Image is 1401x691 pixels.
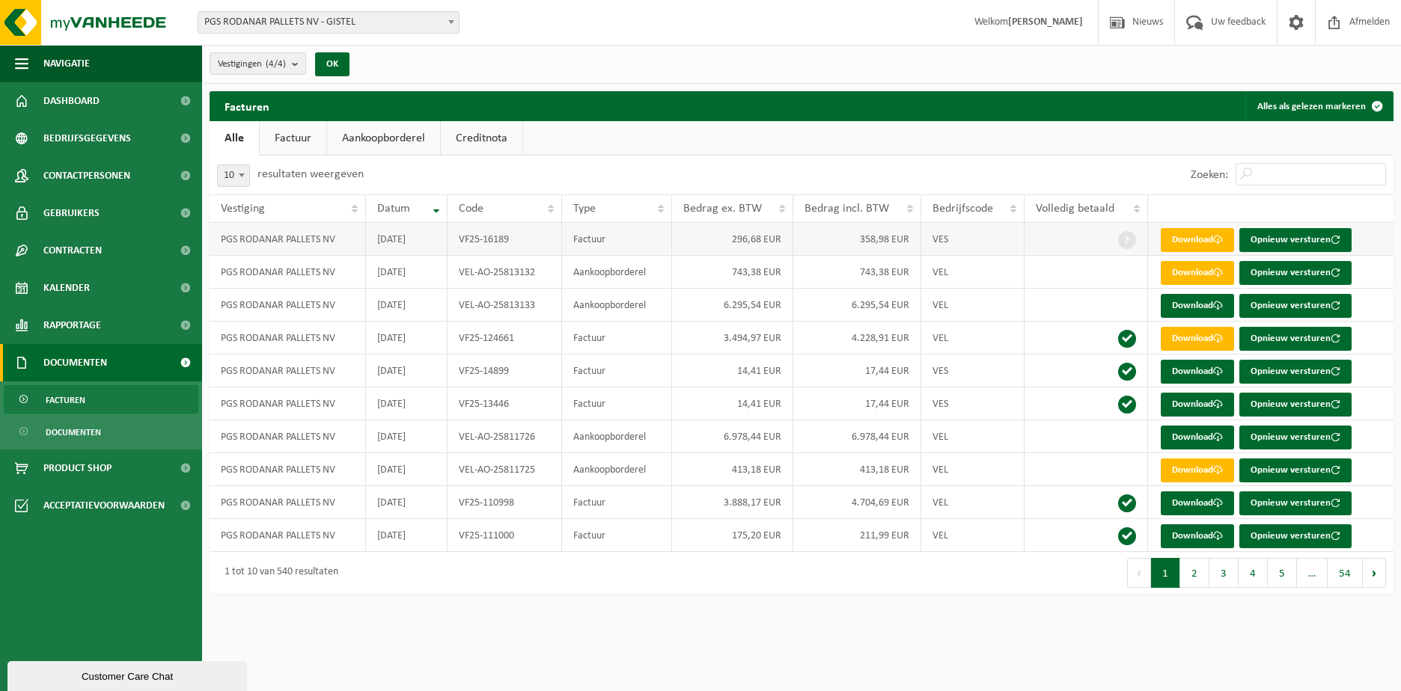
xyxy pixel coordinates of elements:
[1191,169,1228,181] label: Zoeken:
[921,289,1025,322] td: VEL
[672,519,793,552] td: 175,20 EUR
[933,203,993,215] span: Bedrijfscode
[1161,294,1234,318] a: Download
[366,223,448,256] td: [DATE]
[921,387,1025,420] td: VES
[1161,524,1234,548] a: Download
[43,120,131,157] span: Bedrijfsgegevens
[366,420,448,453] td: [DATE]
[210,256,366,289] td: PGS RODANAR PALLETS NV
[43,307,101,344] span: Rapportage
[210,453,366,486] td: PGS RODANAR PALLETS NV
[1239,228,1352,252] button: Opnieuw versturen
[366,322,448,354] td: [DATE]
[1268,558,1297,588] button: 5
[43,232,102,269] span: Contracten
[366,519,448,552] td: [DATE]
[562,223,672,256] td: Factuur
[1239,491,1352,515] button: Opnieuw versturen
[459,203,483,215] span: Code
[210,223,366,256] td: PGS RODANAR PALLETS NV
[921,486,1025,519] td: VEL
[1161,360,1234,384] a: Download
[221,203,265,215] span: Vestiging
[217,165,250,187] span: 10
[805,203,889,215] span: Bedrag incl. BTW
[793,486,921,519] td: 4.704,69 EUR
[562,387,672,420] td: Factuur
[210,121,259,156] a: Alle
[1127,558,1151,588] button: Previous
[198,12,459,33] span: PGS RODANAR PALLETS NV - GISTEL
[448,322,561,354] td: VF25-124661
[562,486,672,519] td: Factuur
[43,449,112,487] span: Product Shop
[672,256,793,289] td: 743,38 EUR
[562,354,672,387] td: Factuur
[315,52,350,76] button: OK
[4,385,198,414] a: Facturen
[1161,261,1234,285] a: Download
[672,453,793,486] td: 413,18 EUR
[1239,524,1352,548] button: Opnieuw versturen
[366,453,448,486] td: [DATE]
[672,486,793,519] td: 3.888,17 EUR
[366,289,448,322] td: [DATE]
[210,387,366,420] td: PGS RODANAR PALLETS NV
[793,322,921,354] td: 4.228,91 EUR
[793,354,921,387] td: 17,44 EUR
[672,420,793,453] td: 6.978,44 EUR
[377,203,410,215] span: Datum
[210,289,366,322] td: PGS RODANAR PALLETS NV
[921,223,1025,256] td: VES
[260,121,326,156] a: Factuur
[1161,228,1234,252] a: Download
[198,11,460,34] span: PGS RODANAR PALLETS NV - GISTEL
[1161,458,1234,482] a: Download
[793,289,921,322] td: 6.295,54 EUR
[218,53,286,76] span: Vestigingen
[1161,393,1234,417] a: Download
[672,387,793,420] td: 14,41 EUR
[43,82,100,120] span: Dashboard
[1161,327,1234,351] a: Download
[448,289,561,322] td: VEL-AO-25813133
[366,387,448,420] td: [DATE]
[672,289,793,322] td: 6.295,54 EUR
[672,322,793,354] td: 3.494,97 EUR
[448,420,561,453] td: VEL-AO-25811726
[921,420,1025,453] td: VEL
[448,519,561,552] td: VF25-111000
[43,157,130,194] span: Contactpersonen
[327,121,440,156] a: Aankoopborderel
[562,289,672,322] td: Aankoopborderel
[43,45,90,82] span: Navigatie
[1209,558,1239,588] button: 3
[562,453,672,486] td: Aankoopborderel
[1239,327,1352,351] button: Opnieuw versturen
[448,486,561,519] td: VF25-110998
[43,194,100,232] span: Gebruikers
[43,344,107,381] span: Documenten
[793,453,921,486] td: 413,18 EUR
[921,519,1025,552] td: VEL
[4,417,198,446] a: Documenten
[1161,426,1234,449] a: Download
[1297,558,1328,588] span: …
[562,420,672,453] td: Aankoopborderel
[672,223,793,256] td: 296,68 EUR
[366,354,448,387] td: [DATE]
[448,354,561,387] td: VF25-14899
[210,519,366,552] td: PGS RODANAR PALLETS NV
[266,59,286,69] count: (4/4)
[1161,491,1234,515] a: Download
[441,121,522,156] a: Creditnota
[1239,294,1352,318] button: Opnieuw versturen
[1036,203,1114,215] span: Volledig betaald
[210,91,284,120] h2: Facturen
[1239,458,1352,482] button: Opnieuw versturen
[218,165,249,186] span: 10
[793,387,921,420] td: 17,44 EUR
[1245,91,1392,121] button: Alles als gelezen markeren
[1363,558,1386,588] button: Next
